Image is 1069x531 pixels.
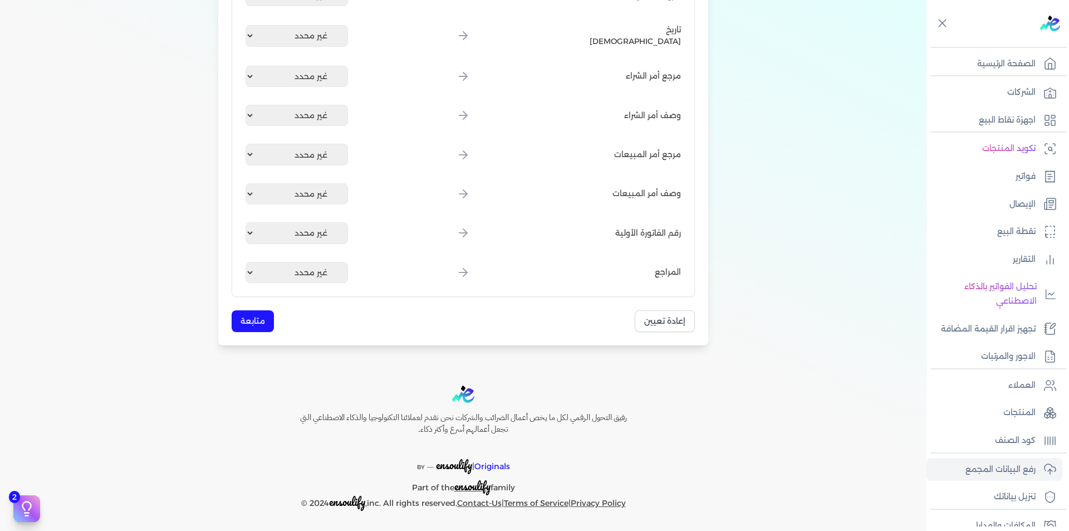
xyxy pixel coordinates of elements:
span: مرجع أمر الشراء [626,70,681,82]
a: كود الصنف [926,429,1062,452]
a: رفع البيانات المجمع [926,458,1062,481]
p: نقطة البيع [997,225,1036,239]
p: رفع البيانات المجمع [965,462,1036,477]
p: الاجور والمرتبات [981,349,1036,364]
p: تنزيل بياناتك [994,490,1036,504]
span: Originals [474,461,510,471]
a: نقطة البيع [926,220,1062,243]
p: المنتجات [1003,406,1036,420]
a: فواتير [926,165,1062,188]
p: | [276,445,650,475]
p: تجهيز اقرار القيمة المضافة [941,322,1036,337]
span: مرجع أمر المبيعات [614,149,681,160]
span: تاريخ [DEMOGRAPHIC_DATA] [579,24,681,47]
a: الشركات [926,81,1062,104]
p: فواتير [1016,169,1036,184]
img: logo [452,386,474,403]
span: المراجع [655,266,681,278]
a: تحليل الفواتير بالذكاء الاصطناعي [926,275,1062,313]
p: الشركات [1007,85,1036,100]
span: 2 [9,491,20,503]
p: تحليل الفواتير بالذكاء الاصطناعي [932,280,1037,308]
span: BY [417,464,425,471]
img: logo [1040,16,1060,31]
a: اجهزة نقاط البيع [926,109,1062,132]
a: تكويد المنتجات [926,137,1062,160]
a: الصفحة الرئيسية [926,52,1062,76]
sup: __ [427,461,434,468]
span: ensoulify [454,478,491,495]
a: ensoulify [454,483,491,493]
p: © 2024 ,inc. All rights reserved. | | [276,495,650,511]
a: Contact-Us [457,498,502,508]
a: المنتجات [926,401,1062,425]
a: الإيصال [926,193,1062,216]
p: تكويد المنتجات [982,142,1036,156]
a: التقارير [926,248,1062,271]
p: العملاء [1008,378,1036,393]
span: وصف أمر المبيعات [612,188,681,199]
p: كود الصنف [995,433,1036,448]
h6: رفيق التحول الرقمي لكل ما يخص أعمال الضرائب والشركات نحن نقدم لعملائنا التكنولوجيا والذكاء الاصطن... [276,412,650,436]
span: ensoulify [329,493,365,510]
a: Terms of Service [504,498,568,508]
a: الاجور والمرتبات [926,345,1062,368]
p: اجهزة نقاط البيع [979,113,1036,128]
button: متابعة [232,310,274,332]
button: إعادة تعيين [635,310,695,332]
span: رقم الفاتورة الأولية [615,227,681,239]
a: تنزيل بياناتك [926,485,1062,509]
p: الصفحة الرئيسية [977,57,1036,71]
span: ensoulify [436,456,472,474]
a: العملاء [926,374,1062,397]
a: تجهيز اقرار القيمة المضافة [926,318,1062,341]
p: التقارير [1013,252,1036,267]
button: 2 [13,495,40,522]
span: وصف أمر الشراء [624,110,681,121]
p: Part of the family [276,475,650,495]
p: الإيصال [1009,197,1036,212]
a: Privacy Policy [571,498,626,508]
